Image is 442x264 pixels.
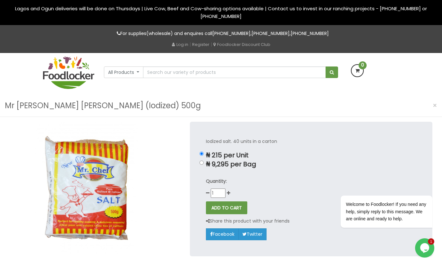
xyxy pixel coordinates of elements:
span: | [190,41,191,48]
a: Log in [172,41,188,48]
p: For supplies(wholesale) and enquires call , , [43,30,399,37]
strong: Quantity: [206,178,227,184]
iframe: chat widget [320,137,436,235]
iframe: chat widget [415,238,436,258]
span: | [211,41,212,48]
button: ADD TO CART [206,201,247,214]
a: Facebook [206,228,239,240]
a: Twitter [238,228,267,240]
img: FoodLocker [43,56,94,89]
a: [PHONE_NUMBER] [291,30,329,37]
p: Iodized salt. 40 units in a carton [206,138,416,145]
button: Close [429,99,440,112]
a: [PHONE_NUMBER] [212,30,251,37]
h3: Mr [PERSON_NAME] [PERSON_NAME] (Iodized) 500g [5,100,201,112]
a: Foodlocker Discount Club [213,41,270,48]
p: ₦ 9,295 per Bag [206,161,416,168]
span: × [433,101,437,110]
img: Mr Chef Salt (Iodized) 500g [10,122,164,254]
a: Register [192,41,209,48]
input: ₦ 9,295 per Bag [200,161,204,165]
span: Lagos and Ogun deliveries will be done on Thursdays | Live Cow, Beef and Cow-sharing options avai... [15,5,427,20]
input: Search our variety of products [143,66,326,78]
input: ₦ 215 per Unit [200,152,204,156]
p: Share this product with your friends [206,217,290,225]
p: ₦ 215 per Unit [206,152,416,159]
a: [PHONE_NUMBER] [251,30,290,37]
button: All Products [104,66,143,78]
span: 0 [359,61,367,69]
